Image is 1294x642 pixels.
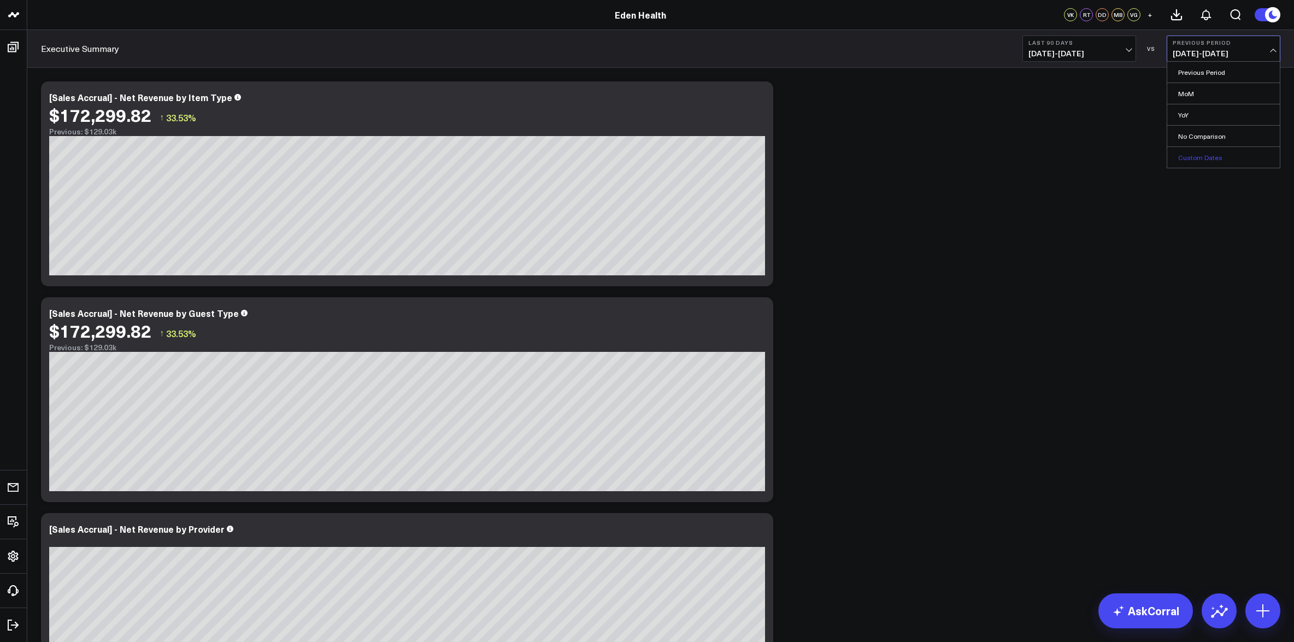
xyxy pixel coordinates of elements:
[41,43,119,55] a: Executive Summary
[1167,104,1280,125] a: YoY
[49,105,151,125] div: $172,299.82
[49,343,765,352] div: Previous: $129.03k
[1167,83,1280,104] a: MoM
[49,127,765,136] div: Previous: $129.03k
[166,111,196,123] span: 33.53%
[166,327,196,339] span: 33.53%
[1167,36,1280,62] button: Previous Period[DATE]-[DATE]
[1173,49,1274,58] span: [DATE] - [DATE]
[49,523,225,535] div: [Sales Accrual] - Net Revenue by Provider
[1167,147,1280,168] a: Custom Dates
[1127,8,1140,21] div: VG
[1080,8,1093,21] div: RT
[1111,8,1125,21] div: MB
[160,110,164,125] span: ↑
[1028,39,1130,46] b: Last 90 Days
[615,9,666,21] a: Eden Health
[49,91,232,103] div: [Sales Accrual] - Net Revenue by Item Type
[1022,36,1136,62] button: Last 90 Days[DATE]-[DATE]
[49,321,151,340] div: $172,299.82
[1167,62,1280,83] a: Previous Period
[1143,8,1156,21] button: +
[1098,593,1193,628] a: AskCorral
[1173,39,1274,46] b: Previous Period
[1142,45,1161,52] div: VS
[49,307,239,319] div: [Sales Accrual] - Net Revenue by Guest Type
[1028,49,1130,58] span: [DATE] - [DATE]
[160,326,164,340] span: ↑
[1148,11,1152,19] span: +
[1096,8,1109,21] div: DD
[1167,126,1280,146] a: No Comparison
[1064,8,1077,21] div: VK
